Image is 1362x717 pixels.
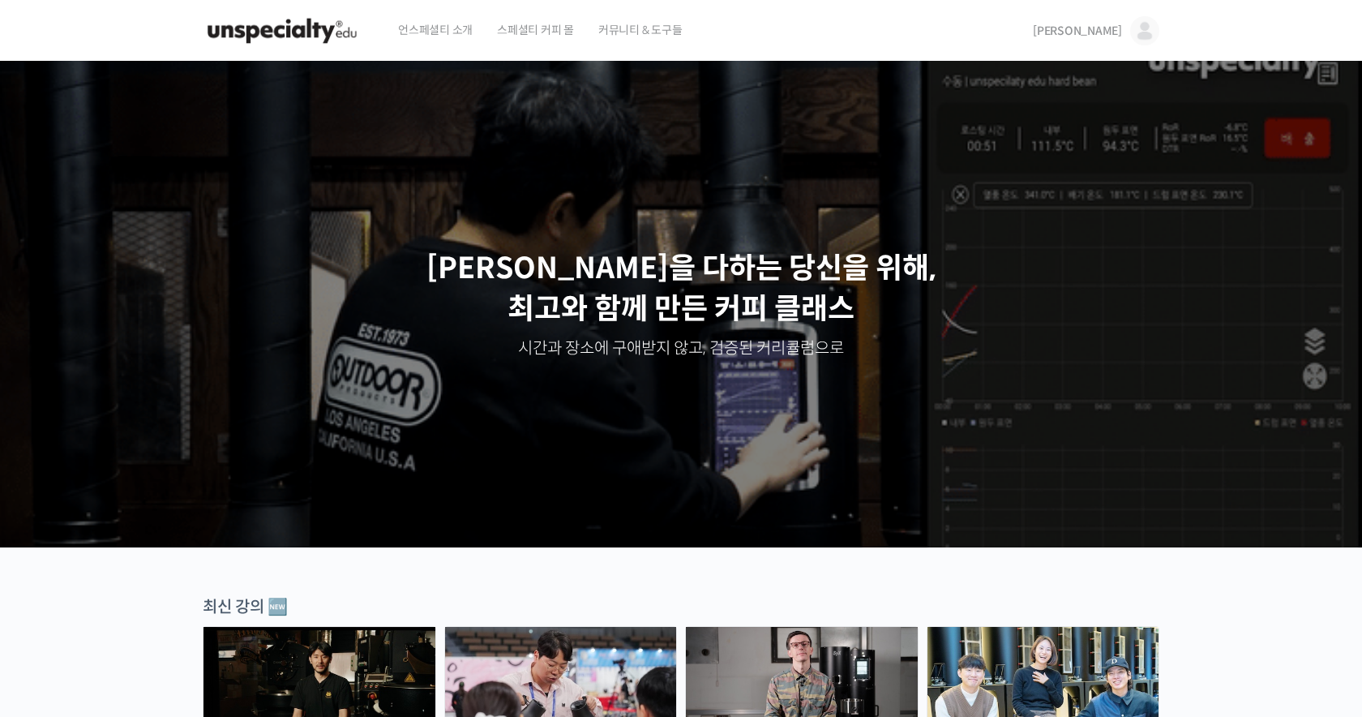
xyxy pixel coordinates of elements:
span: [PERSON_NAME] [1033,24,1122,38]
div: 최신 강의 🆕 [203,596,1159,618]
p: 시간과 장소에 구애받지 않고, 검증된 커리큘럼으로 [16,337,1346,360]
p: [PERSON_NAME]을 다하는 당신을 위해, 최고와 함께 만든 커피 클래스 [16,248,1346,330]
